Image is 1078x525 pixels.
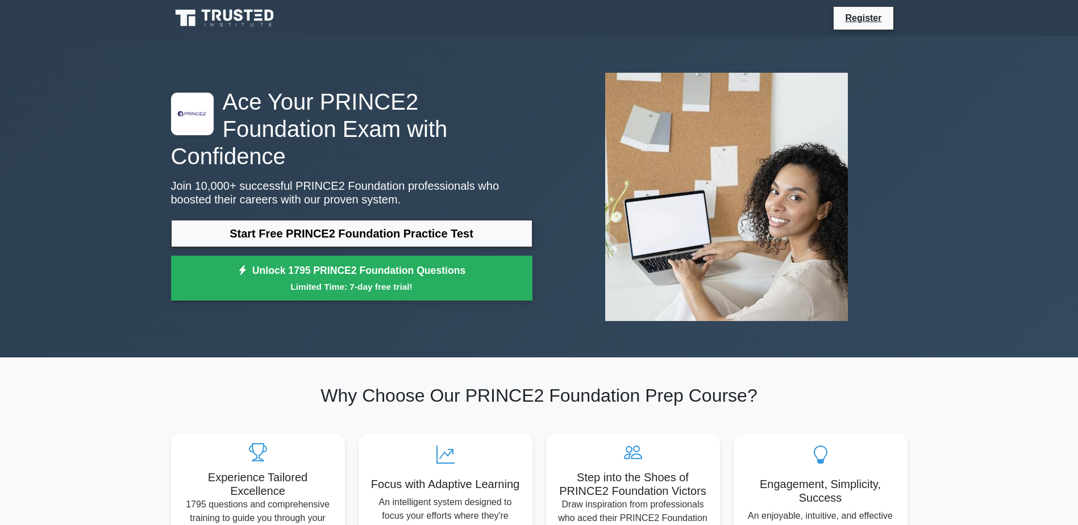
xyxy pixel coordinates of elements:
h5: Engagement, Simplicity, Success [743,477,898,505]
h1: Ace Your PRINCE2 Foundation Exam with Confidence [171,88,532,170]
h5: Experience Tailored Excellence [180,470,336,498]
a: Register [838,11,888,25]
h5: Focus with Adaptive Learning [368,477,523,491]
a: Start Free PRINCE2 Foundation Practice Test [171,220,532,247]
h2: Why Choose Our PRINCE2 Foundation Prep Course? [171,385,908,406]
p: Join 10,000+ successful PRINCE2 Foundation professionals who boosted their careers with our prove... [171,179,532,206]
h5: Step into the Shoes of PRINCE2 Foundation Victors [555,470,711,498]
small: Limited Time: 7-day free trial! [185,280,518,293]
a: Unlock 1795 PRINCE2 Foundation QuestionsLimited Time: 7-day free trial! [171,256,532,301]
